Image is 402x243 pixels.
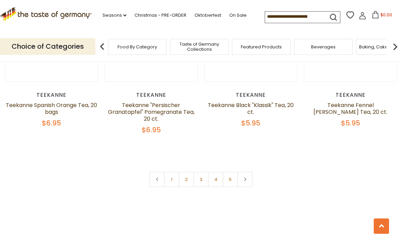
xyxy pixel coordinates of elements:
[172,42,227,52] a: Taste of Germany Collections
[195,12,221,19] a: Oktoberfest
[208,172,223,187] a: 4
[105,92,198,98] div: Teekanne
[381,12,392,18] span: $0.00
[42,118,61,128] span: $6.95
[103,12,126,19] a: Seasons
[241,118,260,128] span: $5.95
[142,125,161,135] span: $6.95
[6,101,97,116] a: Teekanne Spanish Orange Tea, 20 bags
[164,172,180,187] a: 1
[95,40,109,54] img: previous arrow
[5,92,98,98] div: Teekanne
[223,172,238,187] a: 5
[135,12,186,19] a: Christmas - PRE-ORDER
[368,11,397,21] button: $0.00
[108,101,195,123] a: Teekanne "Persischer Granatapfel" Pomegranate Tea, 20 ct.
[311,44,336,49] a: Beverages
[313,101,387,116] a: Teekanne Fennel [PERSON_NAME] Tea, 20 ct.
[241,44,282,49] a: Featured Products
[304,92,397,98] div: Teekanne
[204,92,297,98] div: Teekanne
[194,172,209,187] a: 3
[208,101,294,116] a: Teekanne Black "Klassik" Tea, 20 ct.
[229,12,247,19] a: On Sale
[341,118,360,128] span: $5.95
[118,44,157,49] a: Food By Category
[388,40,402,54] img: next arrow
[179,172,194,187] a: 2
